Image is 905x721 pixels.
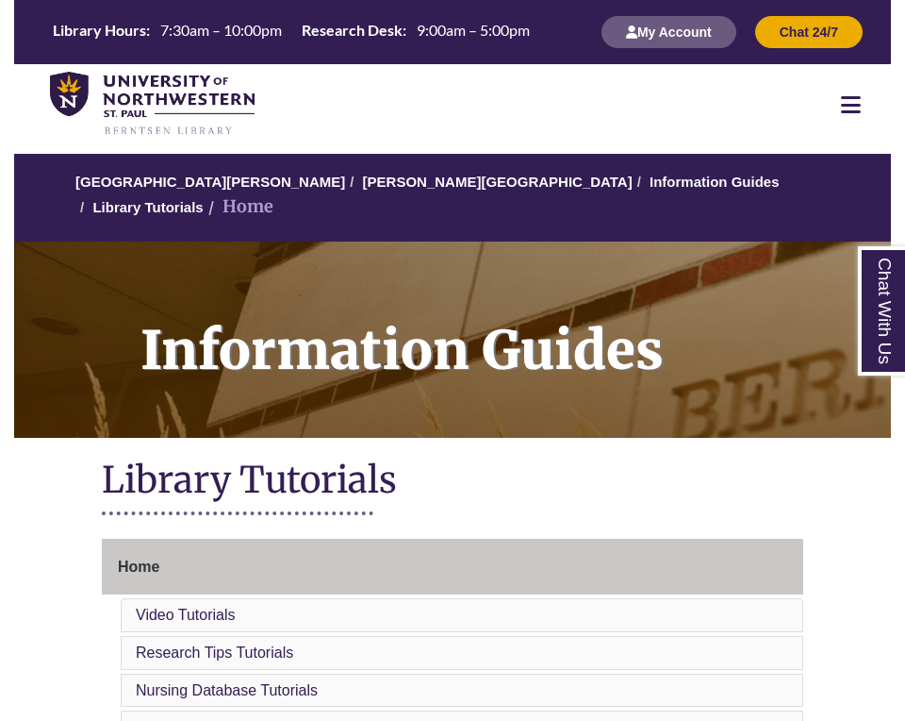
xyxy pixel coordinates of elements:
[45,20,153,41] th: Library Hours:
[75,174,345,190] a: [GEOGRAPHIC_DATA][PERSON_NAME]
[417,21,530,39] span: 9:00am – 5:00pm
[650,174,780,190] a: Information Guides
[204,193,273,221] li: Home
[136,682,318,698] a: Nursing Database Tutorials
[50,72,255,137] img: UNWSP Library Logo
[14,242,891,438] a: Information Guides
[363,174,633,190] a: [PERSON_NAME][GEOGRAPHIC_DATA]
[92,199,203,215] a: Library Tutorials
[601,16,736,48] button: My Account
[136,607,236,623] a: Video Tutorials
[102,539,803,595] a: Home
[102,457,803,507] h1: Library Tutorials
[755,24,863,40] a: Chat 24/7
[45,20,537,43] table: Hours Today
[160,21,282,39] span: 7:30am – 10:00pm
[45,20,537,45] a: Hours Today
[294,20,409,41] th: Research Desk:
[118,559,159,575] span: Home
[120,242,891,413] h1: Information Guides
[601,24,736,40] a: My Account
[755,16,863,48] button: Chat 24/7
[136,645,293,661] a: Research Tips Tutorials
